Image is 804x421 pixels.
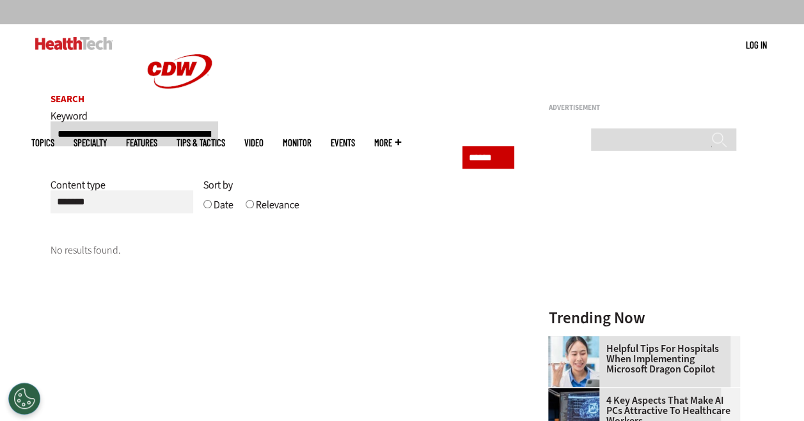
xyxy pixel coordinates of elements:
[132,24,228,119] img: Home
[177,138,225,148] a: Tips & Tactics
[74,138,107,148] span: Specialty
[548,116,740,276] iframe: advertisement
[548,336,606,346] a: Doctor using phone to dictate to tablet
[374,138,401,148] span: More
[548,344,732,374] a: Helpful Tips for Hospitals When Implementing Microsoft Dragon Copilot
[31,138,54,148] span: Topics
[283,138,311,148] a: MonITor
[35,37,113,50] img: Home
[51,242,515,259] p: No results found.
[8,383,40,415] button: Open Preferences
[548,336,599,387] img: Doctor using phone to dictate to tablet
[8,383,40,415] div: Cookies Settings
[548,388,606,398] a: Desktop monitor with brain AI concept
[548,310,740,326] h3: Trending Now
[244,138,264,148] a: Video
[126,138,157,148] a: Features
[746,38,767,52] div: User menu
[746,39,767,50] a: Log in
[331,138,355,148] a: Events
[203,178,233,192] span: Sort by
[51,178,106,201] label: Content type
[256,198,299,221] label: Relevance
[214,198,233,221] label: Date
[132,109,228,122] a: CDW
